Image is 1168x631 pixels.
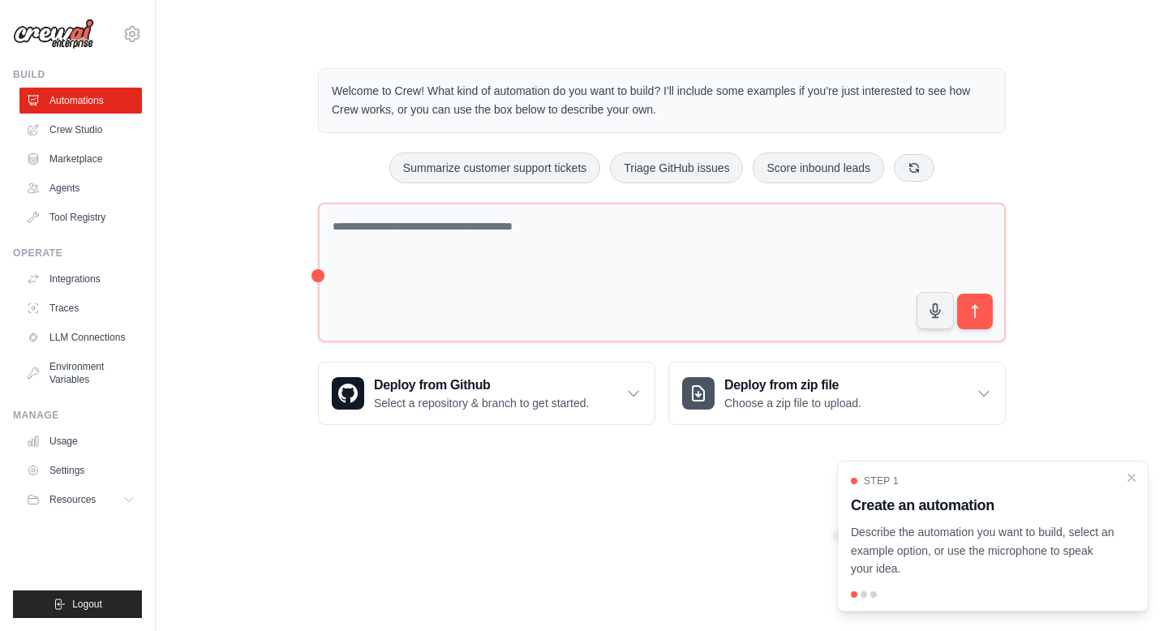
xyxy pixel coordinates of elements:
a: LLM Connections [19,324,142,350]
a: Environment Variables [19,354,142,393]
a: Automations [19,88,142,114]
a: Usage [19,428,142,454]
a: Marketplace [19,146,142,172]
span: Logout [72,598,102,611]
button: Triage GitHub issues [610,152,743,183]
a: Tool Registry [19,204,142,230]
iframe: Chat Widget [1087,553,1168,631]
button: Close walkthrough [1125,471,1138,484]
button: Summarize customer support tickets [389,152,600,183]
a: Settings [19,457,142,483]
h3: Deploy from zip file [724,376,861,395]
span: Resources [49,493,96,506]
p: Describe the automation you want to build, select an example option, or use the microphone to spe... [851,523,1115,578]
button: Score inbound leads [753,152,884,183]
a: Traces [19,295,142,321]
img: Logo [13,19,94,49]
div: Operate [13,247,142,260]
h3: Create an automation [851,494,1115,517]
p: Welcome to Crew! What kind of automation do you want to build? I'll include some examples if you'... [332,82,992,119]
h3: Deploy from Github [374,376,589,395]
button: Logout [13,590,142,618]
button: Resources [19,487,142,513]
div: Build [13,68,142,81]
a: Agents [19,175,142,201]
span: Step 1 [864,474,899,487]
p: Choose a zip file to upload. [724,395,861,411]
p: Select a repository & branch to get started. [374,395,589,411]
a: Integrations [19,266,142,292]
a: Crew Studio [19,117,142,143]
div: Manage [13,409,142,422]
